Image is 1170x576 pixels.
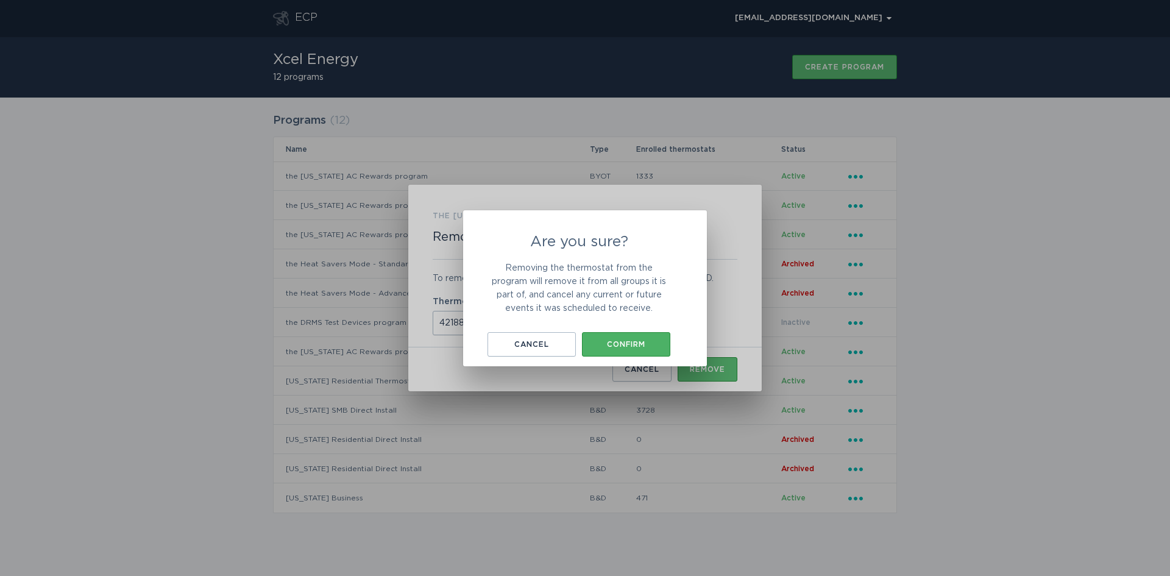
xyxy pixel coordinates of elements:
button: Confirm [582,332,670,357]
button: Cancel [487,332,576,357]
p: Removing the thermostat from the program will remove it from all groups it is part of, and cancel... [487,261,670,315]
div: Cancel [494,341,570,348]
div: Are you sure? [463,210,707,366]
div: Confirm [588,341,664,348]
h2: Are you sure? [487,235,670,249]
